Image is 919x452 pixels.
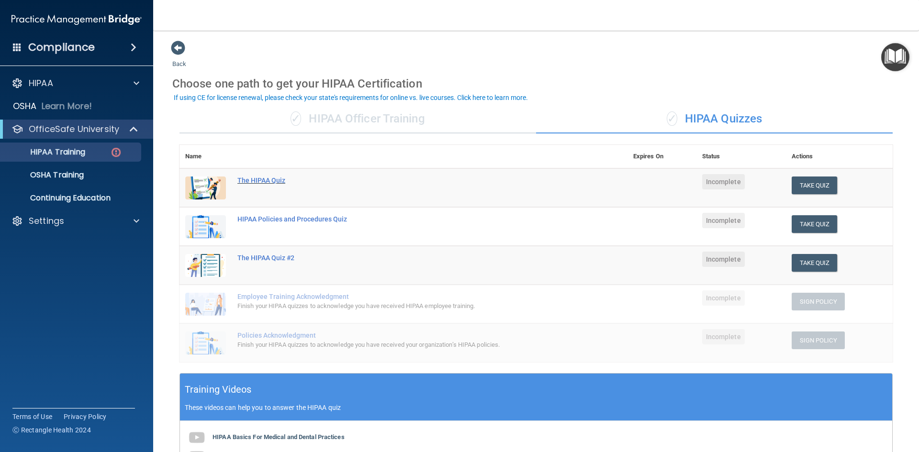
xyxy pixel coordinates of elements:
[11,10,142,29] img: PMB logo
[696,145,786,168] th: Status
[667,111,677,126] span: ✓
[11,215,139,227] a: Settings
[792,293,845,310] button: Sign Policy
[110,146,122,158] img: danger-circle.6113f641.png
[702,174,745,189] span: Incomplete
[187,428,206,447] img: gray_youtube_icon.38fcd6cc.png
[185,381,252,398] h5: Training Videos
[29,123,119,135] p: OfficeSafe University
[6,170,84,180] p: OSHA Training
[11,77,139,89] a: HIPAA
[237,331,580,339] div: Policies Acknowledgment
[179,145,232,168] th: Name
[12,425,91,435] span: Ⓒ Rectangle Health 2024
[29,215,64,227] p: Settings
[792,215,838,233] button: Take Quiz
[12,412,52,421] a: Terms of Use
[237,339,580,351] div: Finish your HIPAA quizzes to acknowledge you have received your organization’s HIPAA policies.
[792,254,838,272] button: Take Quiz
[628,145,696,168] th: Expires On
[42,100,92,112] p: Learn More!
[237,300,580,312] div: Finish your HIPAA quizzes to acknowledge you have received HIPAA employee training.
[792,331,845,349] button: Sign Policy
[237,215,580,223] div: HIPAA Policies and Procedures Quiz
[29,77,53,89] p: HIPAA
[28,41,95,54] h4: Compliance
[237,293,580,300] div: Employee Training Acknowledgment
[174,94,528,101] div: If using CE for license renewal, please check your state's requirements for online vs. live cours...
[237,176,580,184] div: The HIPAA Quiz
[11,123,139,135] a: OfficeSafe University
[64,412,107,421] a: Privacy Policy
[702,252,745,267] span: Incomplete
[792,176,838,194] button: Take Quiz
[6,147,85,157] p: HIPAA Training
[172,93,529,102] button: If using CE for license renewal, please check your state's requirements for online vs. live cours...
[172,49,186,67] a: Back
[172,70,900,98] div: Choose one path to get your HIPAA Certification
[291,111,301,126] span: ✓
[6,193,137,203] p: Continuing Education
[702,290,745,306] span: Incomplete
[13,100,37,112] p: OSHA
[179,105,536,133] div: HIPAA Officer Training
[702,213,745,228] span: Incomplete
[185,404,887,411] p: These videos can help you to answer the HIPAA quiz
[536,105,893,133] div: HIPAA Quizzes
[702,329,745,344] span: Incomplete
[213,433,345,441] b: HIPAA Basics For Medical and Dental Practices
[237,254,580,262] div: The HIPAA Quiz #2
[881,43,909,71] button: Open Resource Center
[786,145,893,168] th: Actions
